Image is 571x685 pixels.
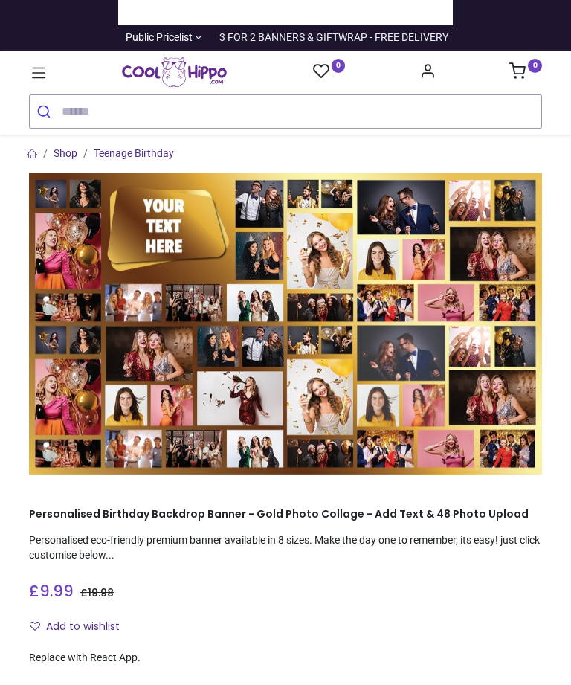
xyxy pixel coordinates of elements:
[219,30,448,45] div: 3 FOR 2 BANNERS & GIFTWRAP - FREE DELIVERY
[419,67,436,79] a: Account Info
[332,59,346,73] sup: 0
[88,585,114,600] span: 19.98
[123,30,202,45] a: Public Pricelist
[29,581,74,602] span: £
[129,5,442,20] iframe: Customer reviews powered by Trustpilot
[29,614,132,640] button: Add to wishlistAdd to wishlist
[94,147,174,159] a: Teenage Birthday
[29,173,542,475] img: Personalised Birthday Backdrop Banner - Gold Photo Collage - Add Text & 48 Photo Upload
[39,580,74,602] span: 9.99
[54,147,77,159] a: Shop
[122,57,227,87] a: Logo of Cool Hippo
[30,621,40,631] i: Add to wishlist
[126,30,193,45] span: Public Pricelist
[528,59,542,73] sup: 0
[313,62,346,81] a: 0
[29,533,542,562] p: Personalised eco-friendly premium banner available in 8 sizes. Make the day one to remember, its ...
[30,95,62,128] button: Submit
[29,507,542,522] h1: Personalised Birthday Backdrop Banner - Gold Photo Collage - Add Text & 48 Photo Upload
[509,67,542,79] a: 0
[29,651,542,666] div: Replace with React App.
[80,585,114,600] span: £
[122,57,227,87] img: Cool Hippo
